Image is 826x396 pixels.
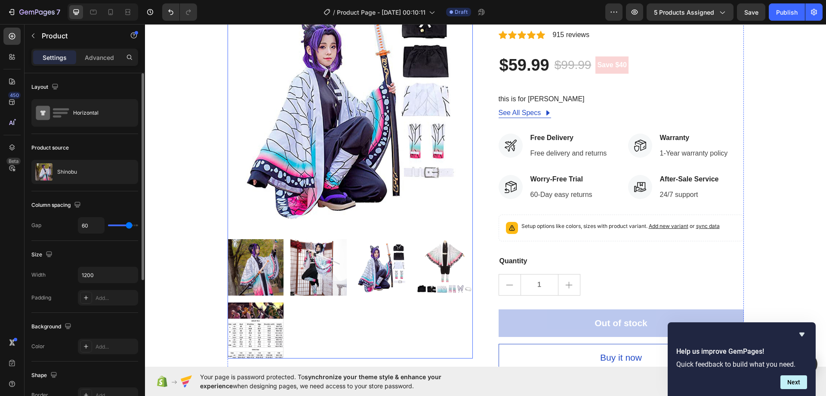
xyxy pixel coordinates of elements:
[78,267,138,283] input: Auto
[737,3,765,21] button: Save
[551,199,575,205] span: sync data
[43,53,67,62] p: Settings
[8,92,21,99] div: 450
[31,81,60,93] div: Layout
[31,144,69,152] div: Product source
[35,163,52,181] img: product feature img
[376,250,413,271] input: quantity
[31,370,59,381] div: Shape
[333,8,335,17] span: /
[515,124,583,134] p: 1-Year warranty policy
[31,271,46,279] div: Width
[31,294,51,302] div: Padding
[654,8,714,17] span: 5 products assigned
[85,53,114,62] p: Advanced
[744,9,758,16] span: Save
[385,165,447,176] p: 60-Day easy returns
[3,3,64,21] button: 7
[455,8,468,16] span: Draft
[354,31,405,52] div: $59.99
[385,124,462,134] p: Free delivery and returns
[354,250,376,271] button: decrement
[57,169,77,175] p: Shinobu
[6,158,21,165] div: Beta
[31,321,73,333] div: Background
[354,84,407,94] a: See All Specs
[354,231,599,243] div: Quantity
[145,24,826,367] iframe: Design area
[78,218,104,233] input: Auto
[96,343,136,351] div: Add...
[676,346,807,357] h2: Help us improve GemPages!
[56,7,60,17] p: 7
[31,249,54,261] div: Size
[515,165,574,176] p: 24/7 support
[31,343,45,350] div: Color
[450,292,502,306] div: Out of stock
[354,71,440,78] p: this is for [PERSON_NAME]
[354,285,599,313] button: Out of stock
[162,3,197,21] div: Undo/Redo
[413,250,435,271] button: increment
[676,360,807,368] p: Quick feedback to build what you need.
[385,150,447,160] p: Worry-Free Trial
[376,198,575,206] p: Setup options like colors, sizes with product variant.
[455,327,497,340] div: Buy it now
[31,221,41,229] div: Gap
[543,199,575,205] span: or
[42,31,115,41] p: Product
[200,372,475,390] span: Your page is password protected. To when designing pages, we need access to your store password.
[797,329,807,340] button: Hide survey
[354,84,396,94] div: See All Specs
[409,31,447,51] div: $99.99
[676,329,807,389] div: Help us improve GemPages!
[647,3,734,21] button: 5 products assigned
[515,150,574,160] p: After-Sale Service
[337,8,425,17] span: Product Page - [DATE] 00:10:11
[31,200,83,211] div: Column spacing
[776,8,798,17] div: Publish
[450,32,484,50] pre: Save $40
[96,294,136,302] div: Add...
[504,199,543,205] span: Add new variant
[200,373,441,390] span: synchronize your theme style & enhance your experience
[385,109,462,119] p: Free Delivery
[73,103,126,123] div: Horizontal
[769,3,805,21] button: Publish
[515,109,583,119] p: Warranty
[780,375,807,389] button: Next question
[354,320,599,347] button: Buy it now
